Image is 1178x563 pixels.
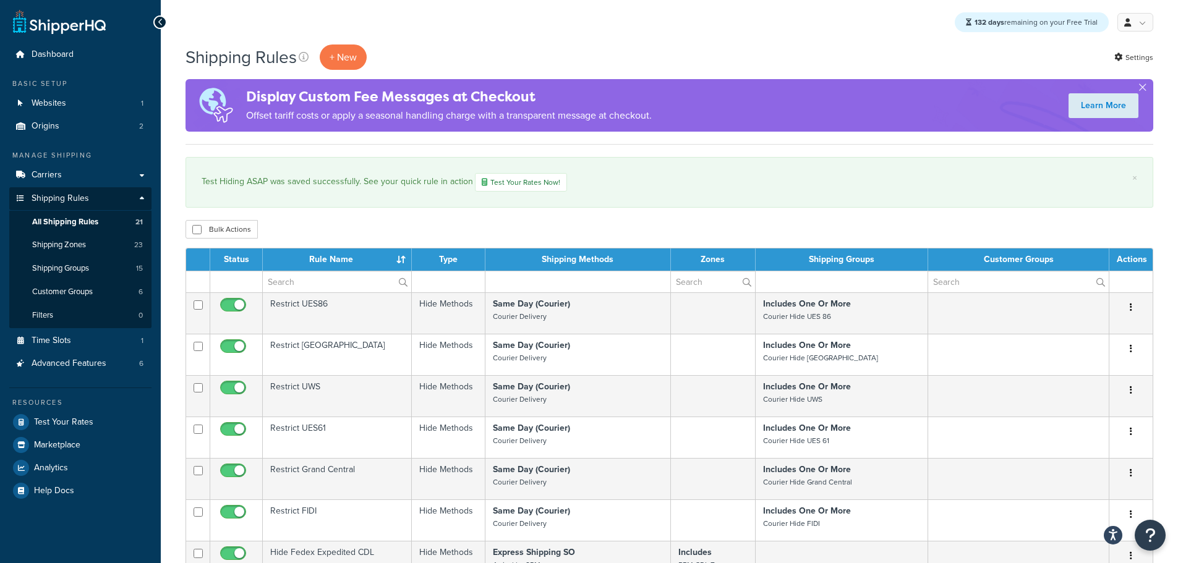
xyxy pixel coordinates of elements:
small: Courier Delivery [493,352,547,363]
strong: Same Day (Courier) [493,339,570,352]
span: Websites [32,98,66,109]
strong: Includes One Or More [763,463,851,476]
li: Time Slots [9,329,152,352]
strong: Includes One Or More [763,339,851,352]
small: Courier Delivery [493,394,547,405]
small: Courier Hide UWS [763,394,822,405]
span: Advanced Features [32,358,106,369]
th: Rule Name : activate to sort column ascending [263,248,412,271]
img: duties-banner-06bc72dcb5fe05cb3f9472aba00be2ae8eb53ab6f0d8bb03d382ba314ac3c341.png [186,79,246,132]
th: Shipping Groups [756,248,929,271]
li: Shipping Zones [9,234,152,256]
p: + New [320,44,367,70]
a: × [1132,173,1137,183]
small: Courier Delivery [493,518,547,529]
span: 23 [134,240,143,250]
td: Restrict Grand Central [263,458,412,499]
button: Open Resource Center [1135,520,1166,551]
a: Origins 2 [9,115,152,138]
a: Settings [1114,49,1153,66]
small: Courier Hide FIDI [763,518,820,529]
a: Marketplace [9,434,152,456]
span: Help Docs [34,486,74,496]
li: All Shipping Rules [9,211,152,234]
th: Shipping Methods [485,248,671,271]
a: Carriers [9,164,152,187]
a: Help Docs [9,480,152,502]
small: Courier Hide [GEOGRAPHIC_DATA] [763,352,878,363]
a: Advanced Features 6 [9,352,152,375]
li: Shipping Groups [9,257,152,280]
td: Hide Methods [412,334,485,375]
a: Test Your Rates [9,411,152,433]
a: Dashboard [9,43,152,66]
a: Test Your Rates Now! [475,173,567,192]
strong: Includes One Or More [763,421,851,434]
strong: Same Day (Courier) [493,297,570,310]
th: Status [210,248,263,271]
strong: Includes One Or More [763,297,851,310]
a: Websites 1 [9,92,152,115]
li: Filters [9,304,152,327]
a: Shipping Zones 23 [9,234,152,256]
span: 6 [139,358,143,369]
td: Restrict UES86 [263,292,412,334]
th: Customer Groups [928,248,1109,271]
a: Analytics [9,457,152,479]
span: 6 [139,287,143,297]
a: Time Slots 1 [9,329,152,352]
a: Filters 0 [9,304,152,327]
strong: Same Day (Courier) [493,463,570,476]
strong: Includes One Or More [763,504,851,517]
td: Restrict UWS [263,375,412,417]
a: ShipperHQ Home [13,9,106,34]
small: Courier Delivery [493,435,547,446]
span: All Shipping Rules [32,217,98,227]
li: Shipping Rules [9,187,152,328]
strong: 132 days [975,17,1004,28]
div: remaining on your Free Trial [955,12,1109,32]
td: Restrict FIDI [263,499,412,541]
td: Restrict UES61 [263,417,412,458]
a: Customer Groups 6 [9,281,152,303]
td: Restrict [GEOGRAPHIC_DATA] [263,334,412,375]
span: Filters [32,310,53,321]
span: Shipping Zones [32,240,86,250]
small: Courier Hide UES 86 [763,311,831,322]
span: 15 [136,263,143,274]
a: Learn More [1069,93,1138,118]
div: Manage Shipping [9,150,152,161]
strong: Includes One Or More [763,380,851,393]
a: All Shipping Rules 21 [9,211,152,234]
span: 1 [141,98,143,109]
span: Time Slots [32,336,71,346]
p: Offset tariff costs or apply a seasonal handling charge with a transparent message at checkout. [246,107,652,124]
span: Dashboard [32,49,74,60]
td: Hide Methods [412,458,485,499]
small: Courier Delivery [493,311,547,322]
h1: Shipping Rules [186,45,297,69]
small: Courier Delivery [493,476,547,488]
strong: Express Shipping SO [493,546,575,559]
a: Shipping Rules [9,187,152,210]
input: Search [928,271,1109,292]
small: Courier Hide UES 61 [763,435,829,446]
td: Hide Methods [412,292,485,334]
li: Origins [9,115,152,138]
input: Search [263,271,411,292]
div: Test Hiding ASAP was saved successfully. See your quick rule in action [202,173,1137,192]
button: Bulk Actions [186,220,258,239]
span: Carriers [32,170,62,180]
span: Shipping Rules [32,193,89,204]
a: Shipping Groups 15 [9,257,152,280]
td: Hide Methods [412,499,485,541]
span: Customer Groups [32,287,93,297]
strong: Same Day (Courier) [493,504,570,517]
div: Resources [9,397,152,408]
th: Actions [1109,248,1153,271]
